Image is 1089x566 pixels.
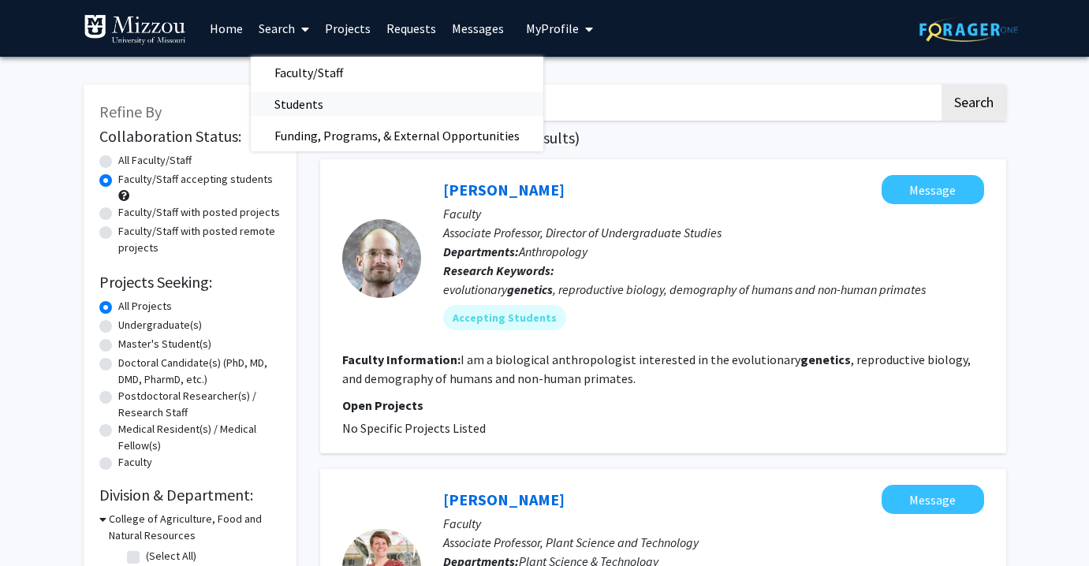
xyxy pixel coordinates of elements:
h2: Division & Department: [99,486,281,505]
a: Projects [317,1,379,56]
label: Faculty/Staff with posted remote projects [118,223,281,256]
span: Anthropology [519,244,587,259]
label: Postdoctoral Researcher(s) / Research Staff [118,388,281,421]
a: Home [202,1,251,56]
a: [PERSON_NAME] [443,180,565,199]
a: Search [251,1,317,56]
p: Associate Professor, Director of Undergraduate Studies [443,223,984,242]
p: Associate Professor, Plant Science and Technology [443,533,984,552]
b: genetics [800,352,851,367]
fg-read-more: I am a biological anthropologist interested in the evolutionary , reproductive biology, and demog... [342,352,971,386]
img: University of Missouri Logo [84,14,186,46]
a: Students [251,92,543,116]
h3: College of Agriculture, Food and Natural Resources [109,511,281,544]
label: Faculty/Staff accepting students [118,171,273,188]
label: (Select All) [146,548,196,564]
button: Search [942,84,1006,121]
span: No Specific Projects Listed [342,420,486,436]
div: evolutionary , reproductive biology, demography of humans and non-human primates [443,280,984,299]
iframe: Chat [12,495,67,554]
b: Research Keywords: [443,263,554,278]
span: Faculty/Staff [251,57,367,88]
label: All Faculty/Staff [118,152,192,169]
a: Faculty/Staff [251,61,543,84]
mat-chip: Accepting Students [443,305,566,330]
label: Doctoral Candidate(s) (PhD, MD, DMD, PharmD, etc.) [118,355,281,388]
b: Faculty Information: [342,352,461,367]
a: Funding, Programs, & External Opportunities [251,124,543,147]
h1: Page of ( total faculty/staff results) [320,128,1006,147]
span: Students [251,88,347,120]
p: Faculty [443,514,984,533]
a: Messages [444,1,512,56]
button: Message Erin Sparks [882,485,984,514]
input: Search Keywords [320,84,939,121]
h2: Collaboration Status: [99,127,281,146]
h2: Projects Seeking: [99,273,281,292]
label: Undergraduate(s) [118,317,202,333]
p: Faculty [443,204,984,223]
label: All Projects [118,298,172,315]
img: ForagerOne Logo [919,17,1018,42]
span: My Profile [526,20,579,36]
a: [PERSON_NAME] [443,490,565,509]
label: Faculty/Staff with posted projects [118,204,280,221]
b: Departments: [443,244,519,259]
label: Faculty [118,454,152,471]
span: Funding, Programs, & External Opportunities [251,120,543,151]
label: Medical Resident(s) / Medical Fellow(s) [118,421,281,454]
b: genetics [507,281,553,297]
p: Open Projects [342,396,984,415]
span: Refine By [99,102,162,121]
label: Master's Student(s) [118,336,211,352]
a: Requests [379,1,444,56]
button: Message Greg Blomquist [882,175,984,204]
